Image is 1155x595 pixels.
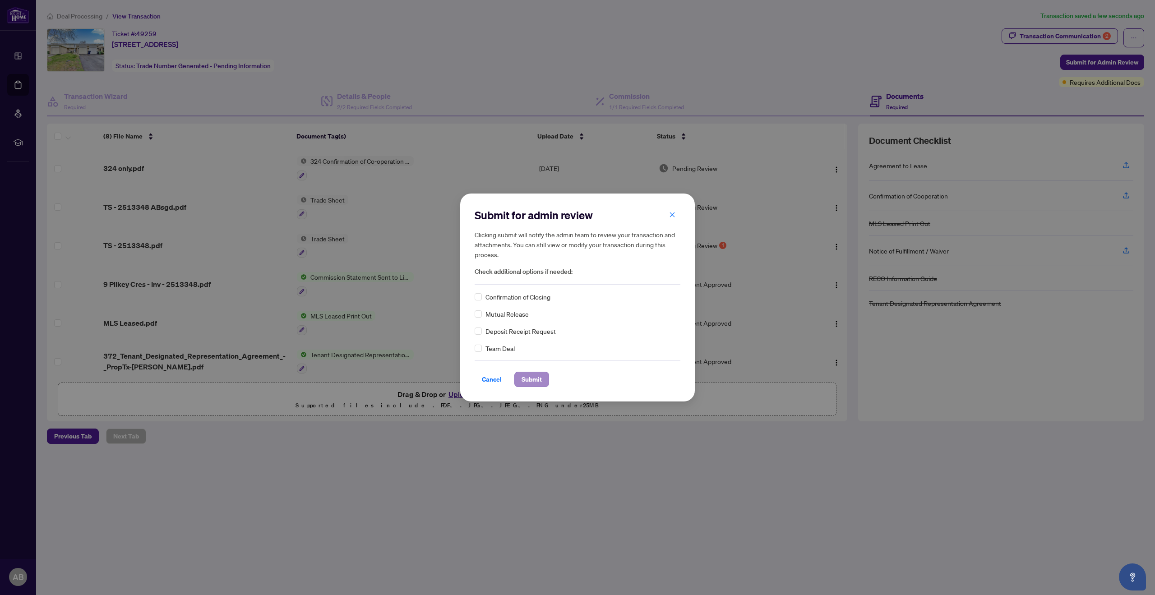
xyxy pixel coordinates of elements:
[475,372,509,387] button: Cancel
[522,372,542,387] span: Submit
[475,208,680,222] h2: Submit for admin review
[482,372,502,387] span: Cancel
[485,343,515,353] span: Team Deal
[1119,563,1146,590] button: Open asap
[514,372,549,387] button: Submit
[475,230,680,259] h5: Clicking submit will notify the admin team to review your transaction and attachments. You can st...
[475,267,680,277] span: Check additional options if needed:
[669,212,675,218] span: close
[485,292,550,302] span: Confirmation of Closing
[485,326,556,336] span: Deposit Receipt Request
[485,309,529,319] span: Mutual Release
